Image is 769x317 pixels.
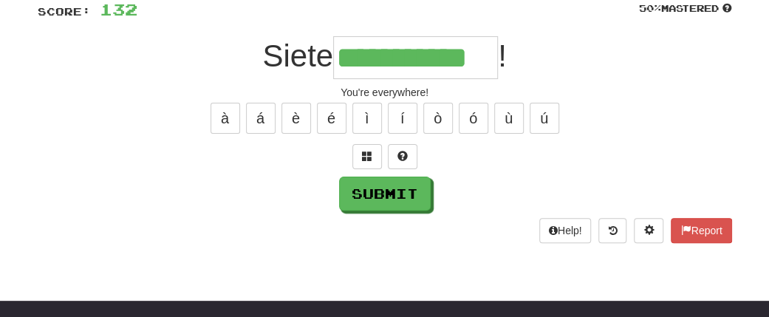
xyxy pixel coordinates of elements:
[339,177,431,211] button: Submit
[246,103,276,134] button: á
[317,103,346,134] button: é
[498,38,507,73] span: !
[423,103,453,134] button: ò
[598,218,626,243] button: Round history (alt+y)
[459,103,488,134] button: ó
[388,103,417,134] button: í
[494,103,524,134] button: ù
[262,38,333,73] span: Siete
[530,103,559,134] button: ú
[639,2,732,16] div: Mastered
[352,144,382,169] button: Switch sentence to multiple choice alt+p
[671,218,731,243] button: Report
[388,144,417,169] button: Single letter hint - you only get 1 per sentence and score half the points! alt+h
[38,5,91,18] span: Score:
[639,2,661,14] span: 50 %
[352,103,382,134] button: ì
[38,85,732,100] div: You're everywhere!
[539,218,592,243] button: Help!
[281,103,311,134] button: è
[211,103,240,134] button: à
